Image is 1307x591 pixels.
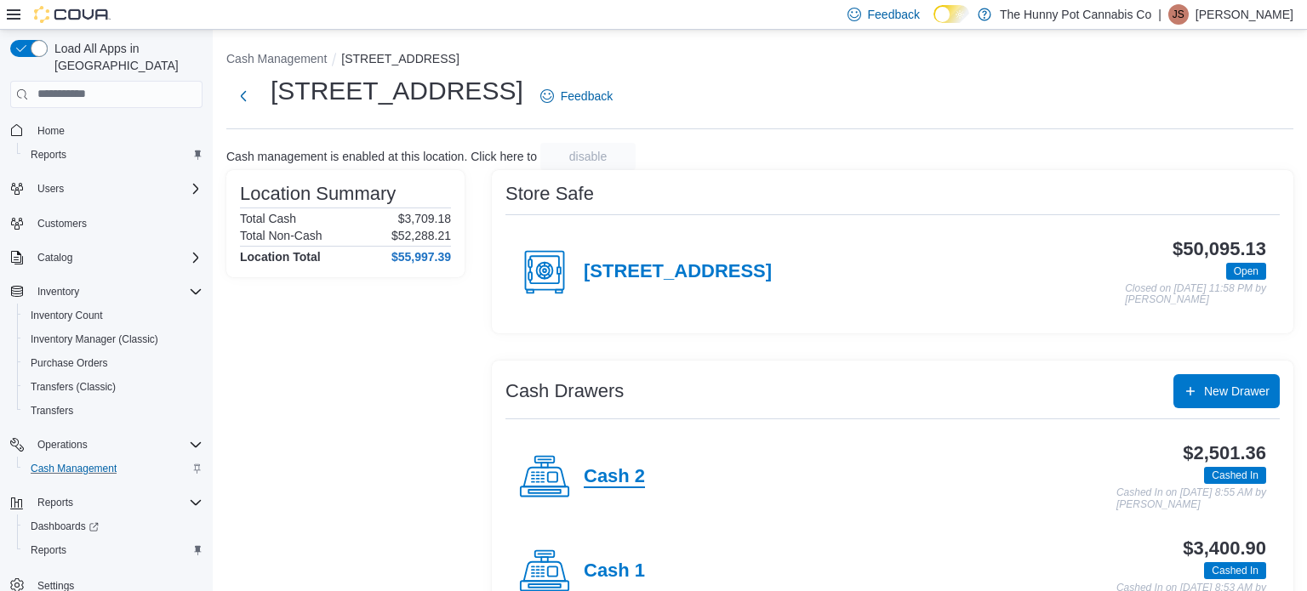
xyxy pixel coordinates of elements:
span: Reports [31,492,203,513]
button: Inventory [3,280,209,304]
button: Users [3,177,209,201]
a: Inventory Count [24,305,110,326]
span: Open [1234,264,1258,279]
button: New Drawer [1173,374,1280,408]
p: Cash management is enabled at this location. Click here to [226,150,537,163]
h4: Cash 2 [584,466,645,488]
span: Cashed In [1212,563,1258,578]
input: Dark Mode [933,5,969,23]
span: Cashed In [1204,467,1266,484]
a: Dashboards [24,516,106,537]
button: Next [226,79,260,113]
button: Reports [17,538,209,562]
span: JS [1173,4,1184,25]
span: Transfers [31,404,73,418]
span: Customers [37,217,87,230]
span: Feedback [561,88,613,105]
button: Purchase Orders [17,351,209,375]
span: Reports [24,540,203,560]
span: Reports [31,148,66,162]
span: Inventory Manager (Classic) [31,332,158,346]
span: Home [31,120,203,141]
span: disable [569,148,607,165]
h3: $3,400.90 [1183,538,1266,559]
button: Cash Management [226,52,327,65]
button: Inventory [31,281,86,302]
span: Dashboards [24,516,203,537]
a: Dashboards [17,514,209,538]
a: Customers [31,213,94,234]
button: Inventory Count [17,304,209,327]
span: Reports [24,145,203,165]
button: Reports [31,492,80,513]
p: $3,709.18 [398,212,451,225]
span: Feedback [868,6,920,23]
span: Users [37,182,64,196]
span: Reports [37,496,73,509]
h3: Cash Drawers [505,381,624,401]
button: Operations [3,433,209,457]
span: Inventory [31,281,203,302]
h4: $55,997.39 [391,250,451,264]
a: Inventory Manager (Classic) [24,329,165,349]
button: [STREET_ADDRESS] [341,52,459,65]
p: The Hunny Pot Cannabis Co [1000,4,1151,25]
p: Cashed In on [DATE] 8:55 AM by [PERSON_NAME] [1116,487,1266,510]
span: Cashed In [1204,562,1266,579]
button: Reports [3,491,209,514]
h4: [STREET_ADDRESS] [584,261,772,283]
span: Cashed In [1212,468,1258,483]
span: Home [37,124,65,138]
h3: $2,501.36 [1183,443,1266,463]
span: Open [1226,263,1266,280]
span: Catalog [31,247,203,268]
span: Cash Management [31,462,117,475]
button: Transfers [17,399,209,423]
a: Home [31,121,71,141]
button: Home [3,118,209,143]
span: Load All Apps in [GEOGRAPHIC_DATA] [48,40,203,74]
a: Feedback [534,79,619,113]
span: Operations [31,435,203,455]
div: Jessica Steinmetz [1168,4,1189,25]
span: Customers [31,213,203,234]
a: Purchase Orders [24,353,115,373]
button: Operations [31,435,94,455]
button: disable [540,143,636,170]
h4: Cash 1 [584,560,645,582]
span: Cash Management [24,458,203,479]
button: Inventory Manager (Classic) [17,327,209,351]
span: Inventory Count [31,309,103,322]
nav: An example of EuiBreadcrumbs [226,50,1293,71]
span: Inventory [37,285,79,298]
button: Reports [17,143,209,167]
span: Transfers (Classic) [24,377,203,397]
button: Users [31,179,71,199]
p: | [1158,4,1161,25]
p: $52,288.21 [391,229,451,242]
button: Catalog [3,246,209,270]
span: Users [31,179,203,199]
span: Inventory Count [24,305,203,326]
button: Cash Management [17,457,209,480]
span: Operations [37,438,88,452]
h6: Total Cash [240,212,296,225]
button: Transfers (Classic) [17,375,209,399]
h4: Location Total [240,250,321,264]
span: Inventory Manager (Classic) [24,329,203,349]
span: Transfers (Classic) [31,380,116,394]
h3: Store Safe [505,184,594,204]
span: Dashboards [31,520,99,533]
button: Customers [3,211,209,236]
span: Purchase Orders [24,353,203,373]
a: Reports [24,540,73,560]
h3: Location Summary [240,184,396,204]
span: Purchase Orders [31,356,108,370]
p: [PERSON_NAME] [1196,4,1293,25]
a: Transfers [24,401,80,421]
h6: Total Non-Cash [240,229,322,242]
span: Reports [31,543,66,557]
a: Cash Management [24,458,123,479]
span: Catalog [37,251,72,264]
